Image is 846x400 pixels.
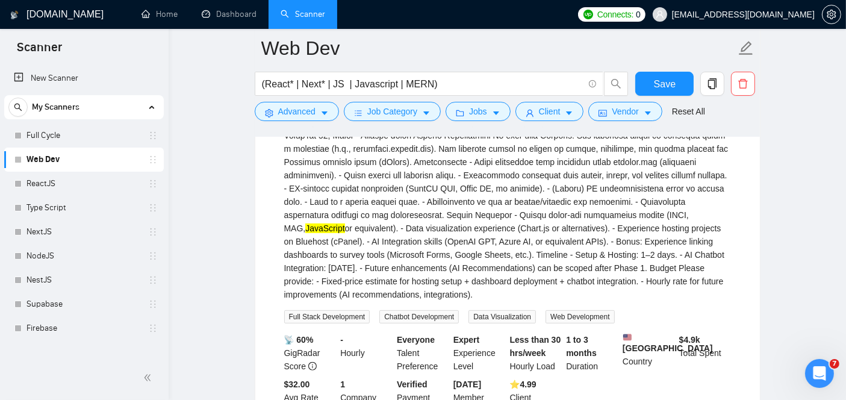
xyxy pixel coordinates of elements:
[4,95,164,340] li: My Scanners
[456,108,464,117] span: folder
[623,333,632,342] img: 🇺🇸
[148,131,158,140] span: holder
[394,333,451,373] div: Talent Preference
[738,40,754,56] span: edit
[566,335,597,358] b: 1 to 3 months
[644,108,652,117] span: caret-down
[9,103,27,111] span: search
[446,102,511,121] button: folderJobscaret-down
[308,362,317,370] span: info-circle
[636,8,641,21] span: 0
[539,105,561,118] span: Client
[26,316,141,340] a: Firebase
[338,333,394,373] div: Hourly
[148,323,158,333] span: holder
[732,78,754,89] span: delete
[515,102,584,121] button: userClientcaret-down
[284,310,370,323] span: Full Stack Development
[344,102,441,121] button: barsJob Categorycaret-down
[202,9,257,19] a: dashboardDashboard
[379,310,459,323] span: Chatbot Development
[320,108,329,117] span: caret-down
[546,310,615,323] span: Web Development
[32,95,79,119] span: My Scanners
[26,196,141,220] a: Type Script
[281,9,325,19] a: searchScanner
[656,10,664,19] span: user
[282,333,338,373] div: GigRadar Score
[672,105,705,118] a: Reset All
[148,203,158,213] span: holder
[26,123,141,148] a: Full Cycle
[599,108,607,117] span: idcard
[26,172,141,196] a: ReactJS
[583,10,593,19] img: upwork-logo.png
[654,77,676,92] span: Save
[26,292,141,316] a: Supabase
[605,78,627,89] span: search
[588,102,662,121] button: idcardVendorcaret-down
[26,268,141,292] a: NestJS
[397,380,428,389] b: Verified
[278,105,316,118] span: Advanced
[148,155,158,164] span: holder
[510,335,561,358] b: Less than 30 hrs/week
[14,66,154,90] a: New Scanner
[143,372,155,384] span: double-left
[731,72,755,96] button: delete
[284,380,310,389] b: $32.00
[262,77,583,92] input: Search Freelance Jobs...
[823,10,841,19] span: setting
[26,148,141,172] a: Web Dev
[510,380,537,389] b: ⭐️ 4.99
[565,108,573,117] span: caret-down
[453,335,480,345] b: Expert
[10,5,19,25] img: logo
[451,333,508,373] div: Experience Level
[142,9,178,19] a: homeHome
[7,39,72,64] span: Scanner
[265,108,273,117] span: setting
[468,310,536,323] span: Data Visualization
[148,275,158,285] span: holder
[469,105,487,118] span: Jobs
[148,299,158,309] span: holder
[805,359,834,388] iframe: Intercom live chat
[564,333,620,373] div: Duration
[397,335,435,345] b: Everyone
[367,105,417,118] span: Job Category
[354,108,362,117] span: bars
[340,380,345,389] b: 1
[526,108,534,117] span: user
[701,78,724,89] span: copy
[4,66,164,90] li: New Scanner
[148,179,158,189] span: holder
[261,33,736,63] input: Scanner name...
[589,80,597,88] span: info-circle
[679,335,700,345] b: $ 4.9k
[822,10,841,19] a: setting
[148,227,158,237] span: holder
[340,335,343,345] b: -
[700,72,724,96] button: copy
[492,108,500,117] span: caret-down
[677,333,733,373] div: Total Spent
[26,220,141,244] a: NextJS
[623,333,713,353] b: [GEOGRAPHIC_DATA]
[508,333,564,373] div: Hourly Load
[148,251,158,261] span: holder
[284,335,314,345] b: 📡 60%
[620,333,677,373] div: Country
[604,72,628,96] button: search
[453,380,481,389] b: [DATE]
[422,108,431,117] span: caret-down
[305,223,344,233] mark: JavaScript
[597,8,633,21] span: Connects:
[635,72,694,96] button: Save
[822,5,841,24] button: setting
[26,244,141,268] a: NodeJS
[612,105,638,118] span: Vendor
[8,98,28,117] button: search
[255,102,339,121] button: settingAdvancedcaret-down
[830,359,839,369] span: 7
